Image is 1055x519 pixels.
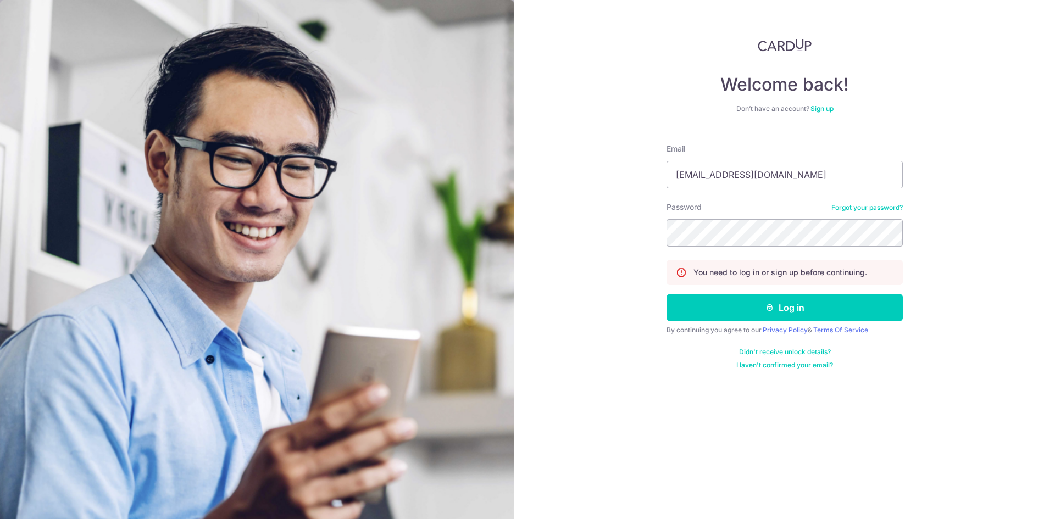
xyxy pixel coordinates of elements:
div: Don’t have an account? [667,104,903,113]
label: Email [667,143,685,154]
button: Log in [667,294,903,321]
a: Forgot your password? [831,203,903,212]
a: Didn't receive unlock details? [739,348,831,356]
a: Privacy Policy [763,326,808,334]
a: Haven't confirmed your email? [736,361,833,370]
label: Password [667,202,702,213]
a: Sign up [810,104,834,113]
img: CardUp Logo [758,38,812,52]
a: Terms Of Service [813,326,868,334]
p: You need to log in or sign up before continuing. [693,267,867,278]
h4: Welcome back! [667,74,903,96]
input: Enter your Email [667,161,903,188]
div: By continuing you agree to our & [667,326,903,334]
